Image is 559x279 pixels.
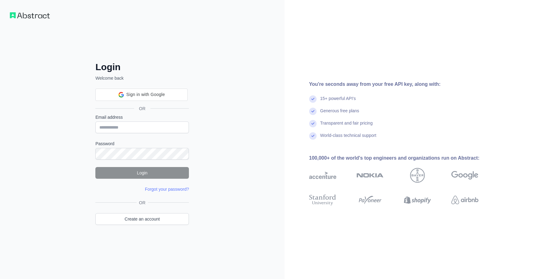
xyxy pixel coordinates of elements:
[320,95,356,108] div: 15+ powerful API's
[309,154,498,162] div: 100,000+ of the world's top engineers and organizations run on Abstract:
[145,187,189,192] a: Forgot your password?
[95,62,189,73] h2: Login
[309,95,317,103] img: check mark
[451,168,478,183] img: google
[95,75,189,81] p: Welcome back
[320,132,377,145] div: World-class technical support
[95,167,189,179] button: Login
[95,114,189,120] label: Email address
[126,91,165,98] span: Sign in with Google
[357,193,384,207] img: payoneer
[320,120,373,132] div: Transparent and fair pricing
[410,168,425,183] img: bayer
[95,89,188,101] div: Sign in with Google
[309,168,336,183] img: accenture
[95,141,189,147] label: Password
[309,193,336,207] img: stanford university
[309,120,317,127] img: check mark
[451,193,478,207] img: airbnb
[95,213,189,225] a: Create an account
[320,108,359,120] div: Generous free plans
[134,106,150,112] span: OR
[309,81,498,88] div: You're seconds away from your free API key, along with:
[309,108,317,115] img: check mark
[357,168,384,183] img: nokia
[10,12,50,18] img: Workflow
[404,193,431,207] img: shopify
[309,132,317,140] img: check mark
[137,200,148,206] span: OR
